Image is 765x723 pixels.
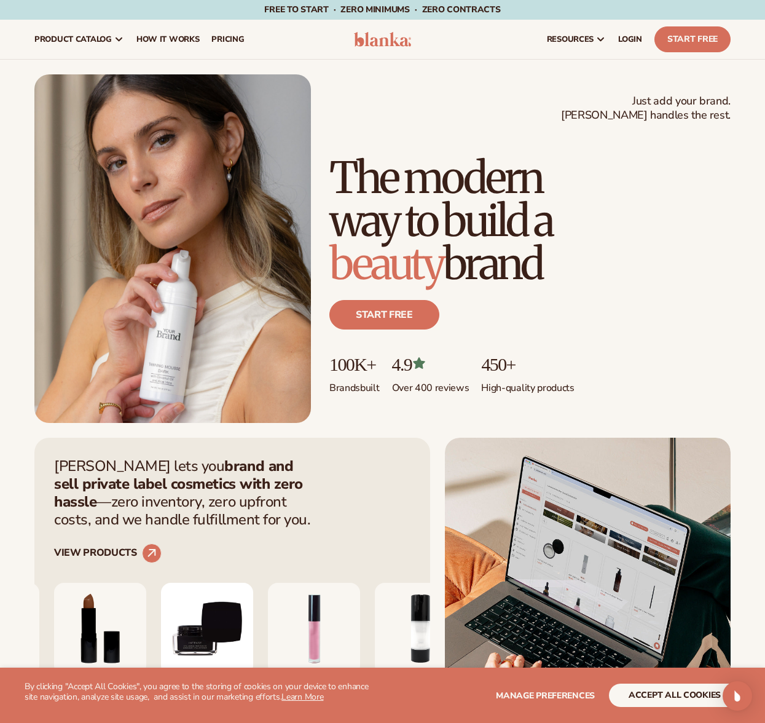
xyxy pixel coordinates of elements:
[496,690,595,701] span: Manage preferences
[481,374,574,395] p: High-quality products
[496,684,595,707] button: Manage preferences
[392,354,469,374] p: 4.9
[28,20,130,59] a: product catalog
[547,34,594,44] span: resources
[136,34,200,44] span: How It Works
[329,156,731,285] h1: The modern way to build a brand
[54,457,318,528] p: [PERSON_NAME] lets you —zero inventory, zero upfront costs, and we handle fulfillment for you.
[612,20,648,59] a: LOGIN
[541,20,612,59] a: resources
[723,681,752,711] div: Open Intercom Messenger
[34,74,311,423] img: Female holding tanning mousse.
[130,20,206,59] a: How It Works
[54,456,303,512] strong: brand and sell private label cosmetics with zero hassle
[54,583,146,675] img: Luxury cream lipstick.
[329,237,443,291] span: beauty
[211,34,244,44] span: pricing
[618,34,642,44] span: LOGIN
[34,34,112,44] span: product catalog
[561,94,731,123] span: Just add your brand. [PERSON_NAME] handles the rest.
[481,354,574,374] p: 450+
[609,684,740,707] button: accept all cookies
[329,354,380,374] p: 100K+
[354,32,412,47] img: logo
[375,583,467,675] img: Moisturizing lotion.
[264,4,500,15] span: Free to start · ZERO minimums · ZERO contracts
[161,583,253,675] img: Hyaluronic Moisturizer
[25,682,383,703] p: By clicking "Accept All Cookies", you agree to the storing of cookies on your device to enhance s...
[268,583,360,675] img: Pink lip gloss.
[329,374,380,395] p: Brands built
[392,374,469,395] p: Over 400 reviews
[654,26,731,52] a: Start Free
[54,543,162,563] a: VIEW PRODUCTS
[205,20,250,59] a: pricing
[329,300,439,330] a: Start free
[281,691,323,703] a: Learn More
